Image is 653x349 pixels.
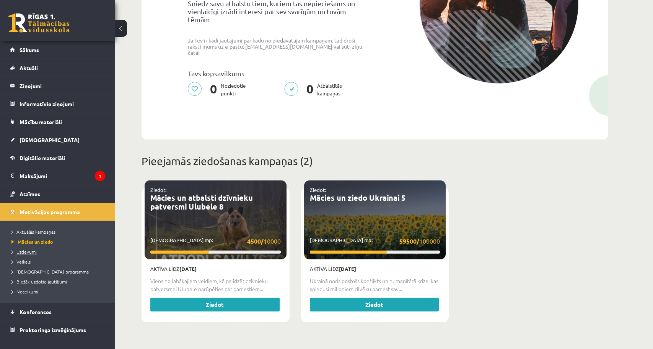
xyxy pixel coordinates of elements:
[303,82,317,97] span: 0
[11,259,31,265] span: Veikals
[150,277,281,293] p: Viens no labākajiem veidiem, kā palīdzēt dzīvnieku patversmei Ulubele parūpēties par pamestiem...
[20,154,65,161] span: Digitālie materiāli
[150,265,281,273] p: Aktīva līdz
[20,208,80,215] span: Motivācijas programma
[310,236,440,246] p: [DEMOGRAPHIC_DATA] mp:
[310,193,405,203] a: Mācies un ziedo Ukrainai 5
[150,187,166,193] a: Ziedot:
[150,298,280,311] a: Ziedot
[150,236,281,246] p: [DEMOGRAPHIC_DATA] mp:
[399,236,440,246] span: 100000
[11,288,107,295] a: Noteikumi
[11,249,37,255] span: Uzdevumi
[10,41,105,59] a: Sākums
[20,190,40,197] span: Atzīmes
[399,237,419,245] strong: 59500/
[20,118,62,125] span: Mācību materiāli
[11,278,107,285] a: Biežāk uzdotie jautājumi
[10,59,105,77] a: Aktuāli
[10,321,105,339] a: Proktoringa izmēģinājums
[188,69,369,77] p: Tavs kopsavilkums
[11,258,107,265] a: Veikals
[310,265,440,273] p: Aktīva līdz
[20,308,52,315] span: Konferences
[95,171,105,181] i: 1
[11,269,89,275] span: [DEMOGRAPHIC_DATA] programma
[10,113,105,131] a: Mācību materiāli
[11,279,67,285] span: Biežāk uzdotie jautājumi
[10,185,105,203] a: Atzīmes
[310,187,326,193] a: Ziedot:
[11,268,107,275] a: [DEMOGRAPHIC_DATA] programma
[150,193,253,211] a: Mācies un atbalsti dzīvnieku patversmi Ulubele 8
[179,265,197,272] strong: [DATE]
[20,167,105,185] legend: Maksājumi
[10,131,105,149] a: [DEMOGRAPHIC_DATA]
[339,265,356,272] strong: [DATE]
[10,77,105,95] a: Ziņojumi
[11,229,55,235] span: Aktuālās kampaņas
[247,237,264,245] strong: 4500/
[247,236,281,246] span: 10000
[11,228,107,235] a: Aktuālās kampaņas
[10,167,105,185] a: Maksājumi1
[284,82,347,97] p: Atbalstītās kampaņas
[20,136,80,143] span: [DEMOGRAPHIC_DATA]
[188,37,369,56] p: Ja Tev ir kādi jautājumi par kādu no piedāvātajām kampaņām, tad droši raksti mums uz e-pastu: [EM...
[188,82,250,97] p: Noziedotie punkti
[10,203,105,221] a: Motivācijas programma
[11,248,107,255] a: Uzdevumi
[11,238,107,245] a: Mācies un ziedo
[142,153,608,169] p: Pieejamās ziedošanas kampaņas (2)
[206,82,221,97] span: 0
[10,95,105,113] a: Informatīvie ziņojumi
[10,303,105,321] a: Konferences
[310,298,439,311] a: Ziedot
[11,288,38,295] span: Noteikumi
[310,277,440,293] p: Ukrainā noris postošs konflikts un humanitārā krīze, kas spiedusi miljoniem cilvēku pamest sav...
[20,46,39,53] span: Sākums
[11,239,53,245] span: Mācies un ziedo
[20,64,38,71] span: Aktuāli
[20,326,86,333] span: Proktoringa izmēģinājums
[10,149,105,167] a: Digitālie materiāli
[8,13,70,33] a: Rīgas 1. Tālmācības vidusskola
[20,95,105,113] legend: Informatīvie ziņojumi
[20,77,105,95] legend: Ziņojumi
